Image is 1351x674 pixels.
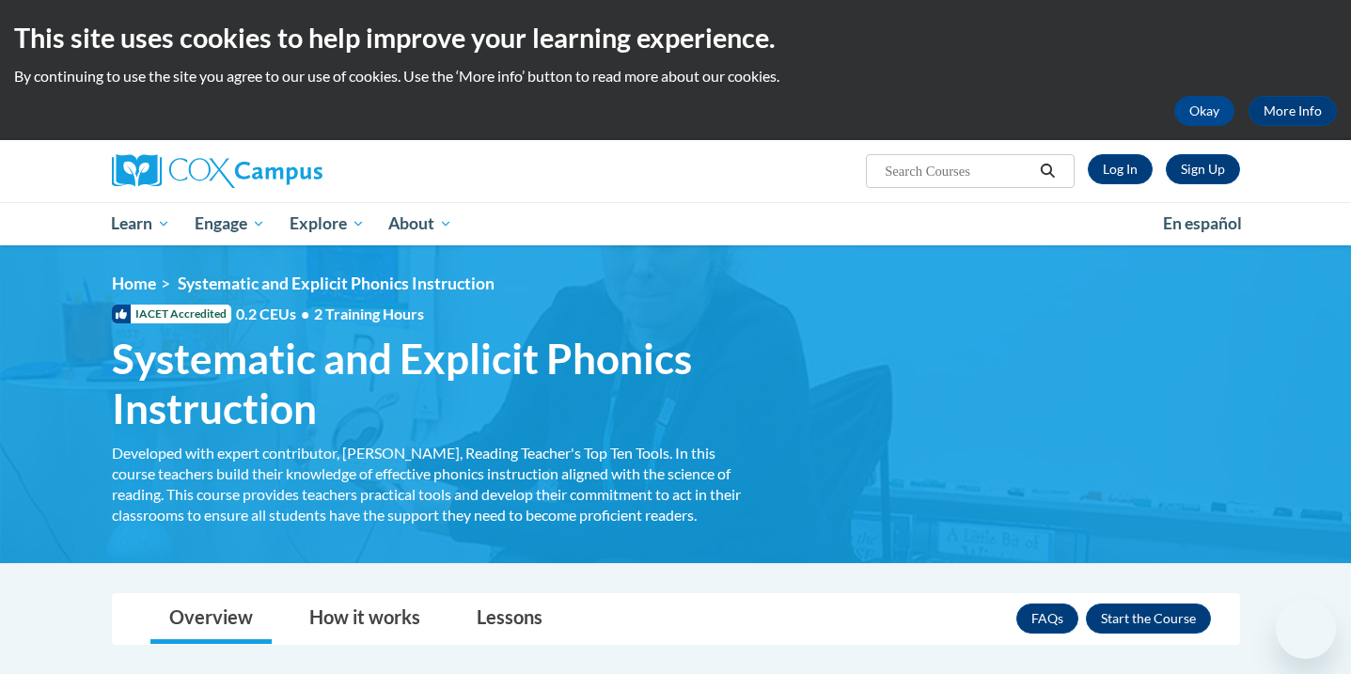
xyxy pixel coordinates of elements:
button: Search [1033,160,1061,182]
a: Overview [150,594,272,644]
span: About [388,212,452,235]
img: Cox Campus [112,154,322,188]
a: Log In [1088,154,1153,184]
div: Developed with expert contributor, [PERSON_NAME], Reading Teacher's Top Ten Tools. In this course... [112,443,761,525]
a: About [376,202,464,245]
span: • [301,305,309,322]
a: Learn [100,202,183,245]
h2: This site uses cookies to help improve your learning experience. [14,19,1337,56]
a: FAQs [1016,603,1078,634]
p: By continuing to use the site you agree to our use of cookies. Use the ‘More info’ button to read... [14,66,1337,86]
a: Cox Campus [112,154,469,188]
a: How it works [291,594,439,644]
span: Engage [195,212,265,235]
span: IACET Accredited [112,305,231,323]
div: Main menu [84,202,1268,245]
a: Register [1166,154,1240,184]
span: 2 Training Hours [314,305,424,322]
iframe: Button to launch messaging window [1276,599,1336,659]
a: Lessons [458,594,561,644]
span: Systematic and Explicit Phonics Instruction [112,334,761,433]
a: En español [1151,204,1254,243]
span: 0.2 CEUs [236,304,424,324]
a: Explore [277,202,377,245]
span: Explore [290,212,365,235]
a: Home [112,274,156,293]
input: Search Courses [883,160,1033,182]
a: More Info [1249,96,1337,126]
a: Engage [182,202,277,245]
span: Systematic and Explicit Phonics Instruction [178,274,495,293]
button: Okay [1174,96,1234,126]
button: Enroll [1086,603,1211,634]
span: Learn [111,212,170,235]
span: En español [1163,213,1242,233]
